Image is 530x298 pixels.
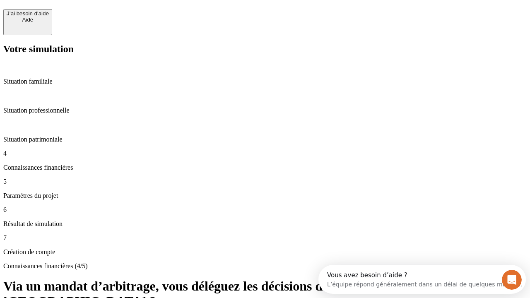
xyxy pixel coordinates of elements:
[7,17,49,23] div: Aide
[3,43,527,55] h2: Votre simulation
[502,270,522,290] iframe: Intercom live chat
[3,9,52,35] button: J’ai besoin d'aideAide
[3,262,527,270] p: Connaissances financières (4/5)
[318,265,526,294] iframe: Intercom live chat discovery launcher
[3,164,527,171] p: Connaissances financières
[3,3,228,26] div: Ouvrir le Messenger Intercom
[3,178,527,185] p: 5
[3,107,527,114] p: Situation professionnelle
[3,220,527,228] p: Résultat de simulation
[3,206,527,214] p: 6
[7,10,49,17] div: J’ai besoin d'aide
[9,7,204,14] div: Vous avez besoin d’aide ?
[9,14,204,22] div: L’équipe répond généralement dans un délai de quelques minutes.
[3,136,527,143] p: Situation patrimoniale
[3,78,527,85] p: Situation familiale
[3,234,527,242] p: 7
[3,192,527,199] p: Paramètres du projet
[3,150,527,157] p: 4
[3,248,527,256] p: Création de compte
